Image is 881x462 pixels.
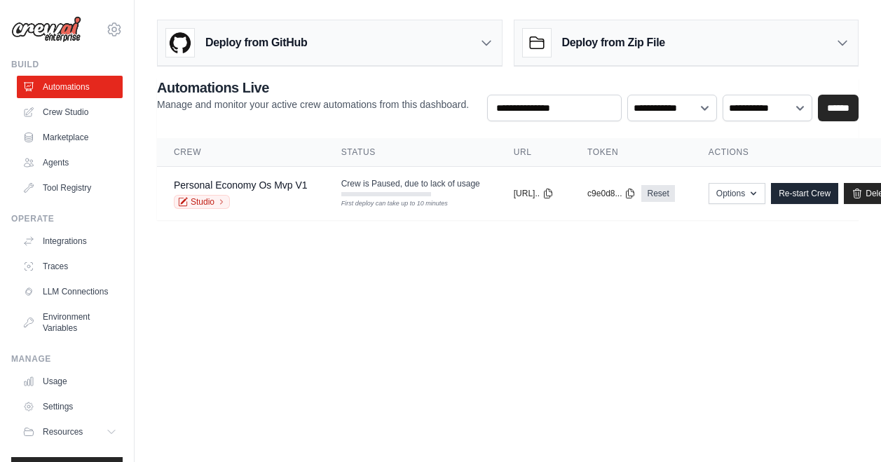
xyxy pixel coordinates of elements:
[811,395,881,462] iframe: Chat Widget
[174,179,308,191] a: Personal Economy Os Mvp V1
[17,280,123,303] a: LLM Connections
[341,199,431,209] div: First deploy can take up to 10 minutes
[43,426,83,437] span: Resources
[17,230,123,252] a: Integrations
[17,421,123,443] button: Resources
[571,138,692,167] th: Token
[709,183,765,204] button: Options
[325,138,497,167] th: Status
[11,353,123,365] div: Manage
[11,16,81,43] img: Logo
[17,255,123,278] a: Traces
[17,126,123,149] a: Marketplace
[497,138,571,167] th: URL
[17,370,123,393] a: Usage
[11,213,123,224] div: Operate
[157,138,325,167] th: Crew
[11,59,123,70] div: Build
[17,76,123,98] a: Automations
[771,183,838,204] a: Re-start Crew
[587,188,636,199] button: c9e0d8...
[157,78,469,97] h2: Automations Live
[17,151,123,174] a: Agents
[17,177,123,199] a: Tool Registry
[157,97,469,111] p: Manage and monitor your active crew automations from this dashboard.
[174,195,230,209] a: Studio
[562,34,665,51] h3: Deploy from Zip File
[641,185,674,202] a: Reset
[17,306,123,339] a: Environment Variables
[205,34,307,51] h3: Deploy from GitHub
[341,178,480,189] span: Crew is Paused, due to lack of usage
[17,395,123,418] a: Settings
[166,29,194,57] img: GitHub Logo
[17,101,123,123] a: Crew Studio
